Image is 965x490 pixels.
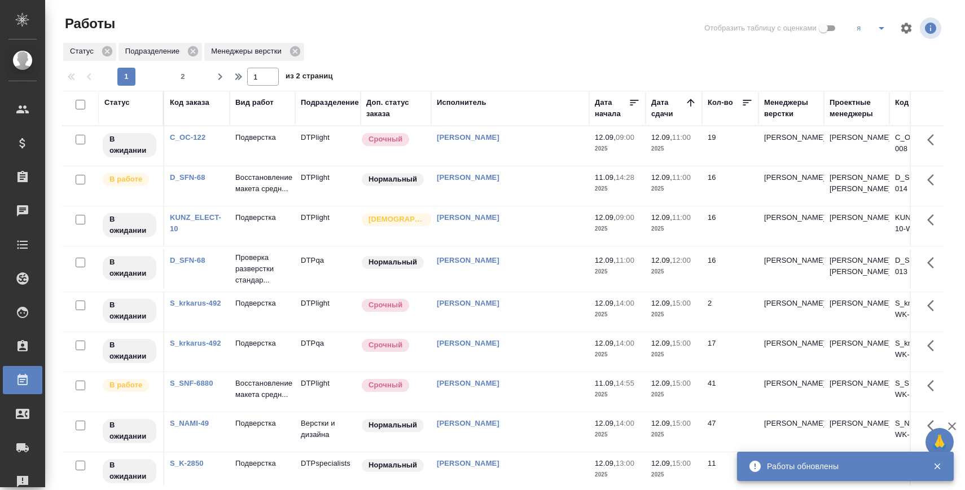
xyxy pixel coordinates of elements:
[651,459,672,467] p: 12.09,
[889,166,955,206] td: D_SFN-68-WK-014
[437,133,499,142] a: [PERSON_NAME]
[109,379,142,391] p: В работе
[708,97,733,108] div: Кол-во
[369,379,402,391] p: Срочный
[672,173,691,182] p: 11:00
[102,378,157,393] div: Исполнитель выполняет работу
[595,429,640,440] p: 2025
[651,339,672,347] p: 12.09,
[830,255,884,277] p: [PERSON_NAME], [PERSON_NAME]
[889,372,955,412] td: S_SNF-6880-WK-003
[672,213,691,222] p: 11:00
[437,339,499,347] a: [PERSON_NAME]
[702,372,758,412] td: 41
[70,46,98,57] p: Статус
[830,97,884,120] div: Проектные менеджеры
[616,213,634,222] p: 09:00
[204,43,304,61] div: Менеджеры верстки
[211,46,286,57] p: Менеджеры верстки
[824,126,889,166] td: [PERSON_NAME]
[595,183,640,195] p: 2025
[437,419,499,427] a: [PERSON_NAME]
[109,134,150,156] p: В ожидании
[170,97,209,108] div: Код заказа
[119,43,202,61] div: Подразделение
[170,379,213,387] a: S_SNF-6880
[824,292,889,332] td: [PERSON_NAME]
[102,298,157,324] div: Исполнитель назначен, приступать к работе пока рано
[702,206,758,246] td: 16
[235,298,289,309] p: Подверстка
[764,378,818,389] p: [PERSON_NAME]
[366,97,426,120] div: Доп. статус заказа
[651,419,672,427] p: 12.09,
[616,133,634,142] p: 09:00
[672,459,691,467] p: 15:00
[920,166,948,193] button: Здесь прячутся важные кнопки
[672,133,691,142] p: 11:00
[595,133,616,142] p: 12.09,
[764,338,818,349] p: [PERSON_NAME]
[295,166,361,206] td: DTPlight
[125,46,183,57] p: Подразделение
[235,212,289,223] p: Подверстка
[595,213,616,222] p: 12.09,
[702,332,758,372] td: 17
[767,461,916,472] div: Работы обновлены
[651,223,696,235] p: 2025
[672,299,691,307] p: 15:00
[437,173,499,182] a: [PERSON_NAME]
[920,206,948,233] button: Здесь прячутся важные кнопки
[109,460,150,482] p: В ожидании
[764,97,818,120] div: Менеджеры верстки
[109,257,150,279] p: В ожидании
[920,17,944,39] span: Посмотреть информацию
[704,23,817,34] span: Отобразить таблицу с оценками
[102,212,157,239] div: Исполнитель назначен, приступать к работе пока рано
[889,292,955,332] td: S_krkarus-492-WK-014
[595,469,640,480] p: 2025
[437,379,499,387] a: [PERSON_NAME]
[170,419,209,427] a: S_NAMI-49
[764,212,818,223] p: [PERSON_NAME]
[651,256,672,264] p: 12.09,
[651,213,672,222] p: 12.09,
[824,206,889,246] td: [PERSON_NAME]
[174,71,192,82] span: 2
[109,420,150,442] p: В ожидании
[895,97,938,108] div: Код работы
[616,419,634,427] p: 14:00
[672,339,691,347] p: 15:00
[369,257,417,268] p: Нормальный
[295,249,361,289] td: DTPqa
[437,97,486,108] div: Исполнитель
[616,379,634,387] p: 14:55
[235,458,289,469] p: Подверстка
[764,418,818,429] p: [PERSON_NAME]
[62,15,115,33] span: Работы
[301,97,359,108] div: Подразделение
[102,418,157,444] div: Исполнитель назначен, приступать к работе пока рано
[920,292,948,319] button: Здесь прячутся важные кнопки
[651,469,696,480] p: 2025
[170,133,205,142] a: C_OC-122
[595,97,629,120] div: Дата начала
[889,412,955,452] td: S_NAMI-49-WK-016
[595,173,616,182] p: 11.09,
[651,379,672,387] p: 12.09,
[102,458,157,484] div: Исполнитель назначен, приступать к работе пока рано
[295,206,361,246] td: DTPlight
[651,349,696,360] p: 2025
[595,309,640,320] p: 2025
[595,256,616,264] p: 12.09,
[920,249,948,276] button: Здесь прячутся важные кнопки
[104,97,130,108] div: Статус
[702,249,758,289] td: 16
[764,298,818,309] p: [PERSON_NAME]
[295,412,361,452] td: Верстки и дизайна
[595,389,640,400] p: 2025
[235,97,274,108] div: Вид работ
[235,132,289,143] p: Подверстка
[925,461,949,471] button: Закрыть
[170,213,221,233] a: KUNZ_ELECT-10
